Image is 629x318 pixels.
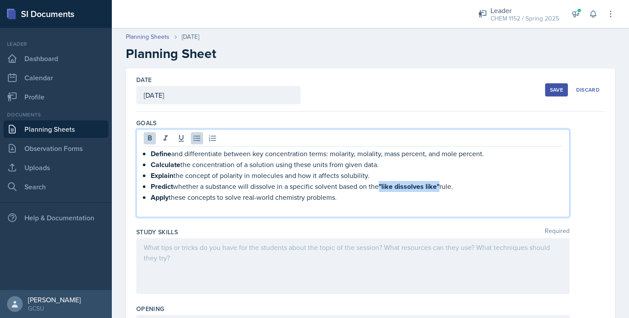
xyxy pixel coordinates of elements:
[151,192,169,202] strong: Apply
[151,170,562,181] p: the concept of polarity in molecules and how it affects solubility.
[28,304,81,313] div: GCSU
[126,32,169,41] a: Planning Sheets
[151,181,173,191] strong: Predict
[126,46,615,62] h2: Planning Sheet
[151,160,180,170] strong: Calculate
[151,148,562,159] p: and differentiate between key concentration terms: molarity, molality, mass percent, and mole per...
[136,228,178,236] label: Study Skills
[545,228,570,236] span: Required
[576,86,600,93] div: Discard
[3,178,108,195] a: Search
[3,120,108,138] a: Planning Sheets
[136,75,152,84] label: Date
[545,83,568,96] button: Save
[151,159,562,170] p: the concentration of a solution using these units from given data.
[491,14,559,23] div: CHEM 1152 / Spring 2025
[3,159,108,176] a: Uploads
[3,111,108,119] div: Documents
[28,295,81,304] div: [PERSON_NAME]
[550,86,563,93] div: Save
[136,119,157,127] label: Goals
[151,192,562,203] p: these concepts to solve real-world chemistry problems.
[3,69,108,86] a: Calendar
[136,304,164,313] label: Opening
[151,149,171,159] strong: Define
[151,181,562,192] p: whether a substance will dissolve in a specific solvent based on the rule.
[571,83,605,96] button: Discard
[3,209,108,226] div: Help & Documentation
[182,32,199,41] div: [DATE]
[3,40,108,48] div: Leader
[491,5,559,16] div: Leader
[3,50,108,67] a: Dashboard
[3,140,108,157] a: Observation Forms
[3,88,108,106] a: Profile
[151,171,173,181] strong: Explain
[379,181,439,191] strong: "like dissolves like"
